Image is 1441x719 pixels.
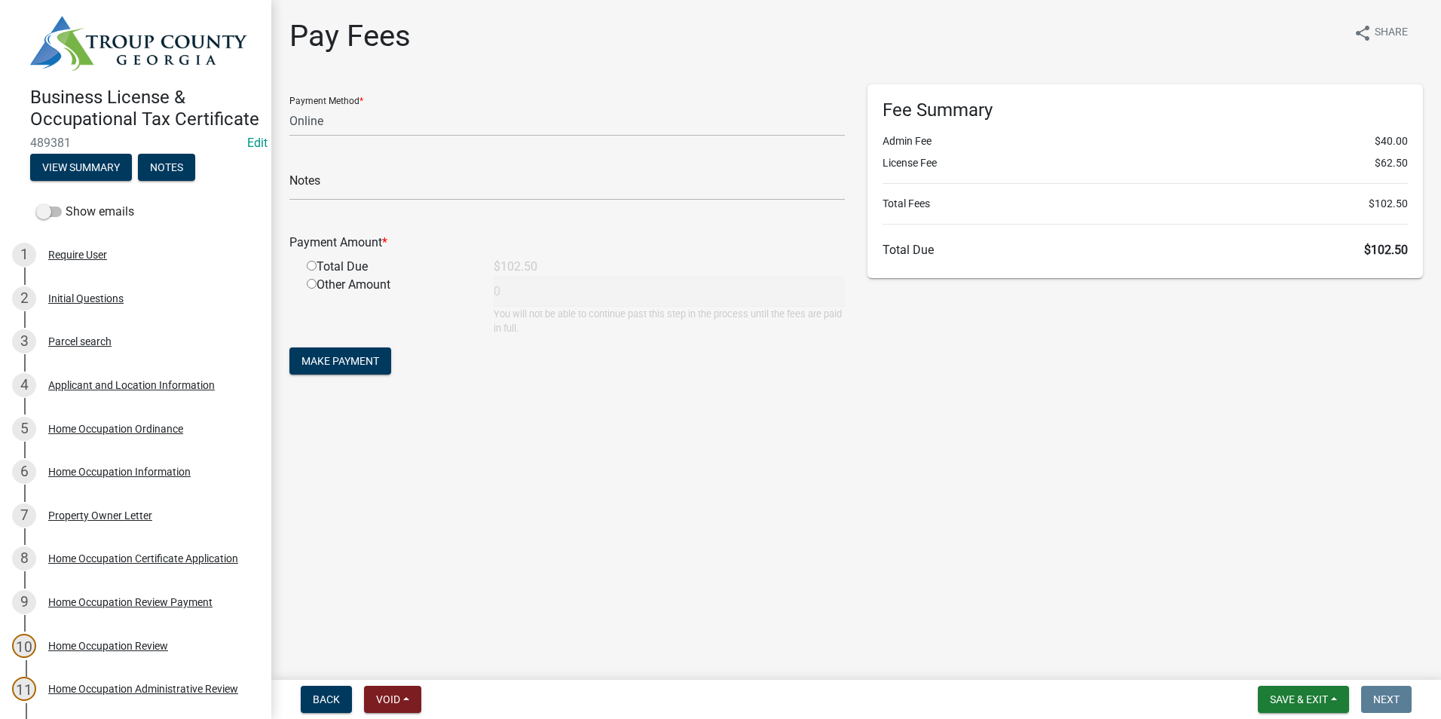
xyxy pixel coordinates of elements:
div: 11 [12,677,36,701]
div: Property Owner Letter [48,510,152,521]
li: Admin Fee [883,133,1408,149]
span: 489381 [30,136,241,150]
li: License Fee [883,155,1408,171]
div: Home Occupation Review Payment [48,597,213,607]
img: Troup County, Georgia [30,16,247,71]
wm-modal-confirm: Summary [30,163,132,175]
div: Total Due [295,258,482,276]
div: Require User [48,249,107,260]
div: 6 [12,460,36,484]
button: Save & Exit [1258,686,1349,713]
h6: Total Due [883,243,1408,257]
span: $62.50 [1375,155,1408,171]
div: Applicant and Location Information [48,380,215,390]
button: Next [1361,686,1412,713]
div: Initial Questions [48,293,124,304]
div: Home Occupation Ordinance [48,424,183,434]
span: $102.50 [1369,196,1408,212]
div: 3 [12,329,36,353]
i: share [1354,24,1372,42]
span: Void [376,693,400,705]
button: shareShare [1342,18,1420,47]
span: $102.50 [1364,243,1408,257]
button: Void [364,686,421,713]
div: 1 [12,243,36,267]
button: Make Payment [289,347,391,375]
div: 8 [12,546,36,571]
h6: Fee Summary [883,99,1408,121]
div: 5 [12,417,36,441]
span: Save & Exit [1270,693,1328,705]
div: 4 [12,373,36,397]
span: $40.00 [1375,133,1408,149]
a: Edit [247,136,268,150]
div: 7 [12,503,36,528]
span: Make Payment [301,355,379,367]
h1: Pay Fees [289,18,411,54]
span: Back [313,693,340,705]
div: Home Occupation Review [48,641,168,651]
span: Share [1375,24,1408,42]
div: Home Occupation Certificate Application [48,553,238,564]
button: View Summary [30,154,132,181]
button: Notes [138,154,195,181]
div: Payment Amount [278,234,856,252]
div: 2 [12,286,36,311]
div: 10 [12,634,36,658]
wm-modal-confirm: Notes [138,163,195,175]
div: Home Occupation Information [48,467,191,477]
wm-modal-confirm: Edit Application Number [247,136,268,150]
li: Total Fees [883,196,1408,212]
span: Next [1373,693,1400,705]
div: 9 [12,590,36,614]
label: Show emails [36,203,134,221]
div: Other Amount [295,276,482,335]
div: Home Occupation Administrative Review [48,684,238,694]
h4: Business License & Occupational Tax Certificate [30,87,259,130]
div: Parcel search [48,336,112,347]
button: Back [301,686,352,713]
